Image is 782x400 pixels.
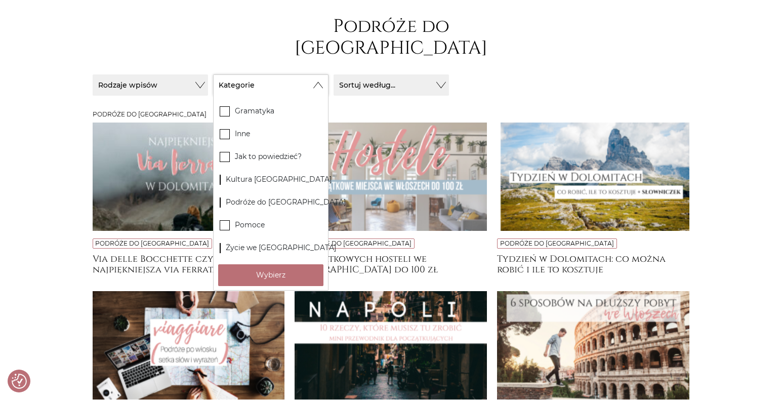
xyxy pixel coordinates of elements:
button: Kategorie [213,74,328,96]
div: Rodzaje wpisów [213,96,328,291]
button: Sortuj według... [334,74,449,96]
label: Jak to powiedzieć? [214,145,328,168]
button: Wybierz [218,264,323,286]
label: Kultura [GEOGRAPHIC_DATA] [214,168,328,191]
h1: Podróże do [GEOGRAPHIC_DATA] [290,16,492,59]
label: Inne [214,123,328,145]
label: Podróże do [GEOGRAPHIC_DATA] [214,191,328,214]
label: Pomoce [214,214,328,236]
button: Preferencje co do zgód [12,374,27,389]
label: Gramatyka [214,100,328,123]
a: Via delle Bocchette czyli najpiękniejsza via ferrata i 4 dni trekkingu w [GEOGRAPHIC_DATA] [93,254,285,274]
a: Podróże do [GEOGRAPHIC_DATA] [95,239,209,247]
img: Revisit consent button [12,374,27,389]
h3: Podróże do [GEOGRAPHIC_DATA] [93,111,690,118]
label: Życie we [GEOGRAPHIC_DATA] [214,236,328,259]
a: Podróże do [GEOGRAPHIC_DATA] [500,239,614,247]
a: Tydzień w Dolomitach: co można robić i ile to kosztuje [497,254,689,274]
button: Rodzaje wpisów [93,74,208,96]
a: Podróże do [GEOGRAPHIC_DATA] [298,239,411,247]
a: 10 wyjątkowych hosteli we [GEOGRAPHIC_DATA] do 100 zł [295,254,487,274]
